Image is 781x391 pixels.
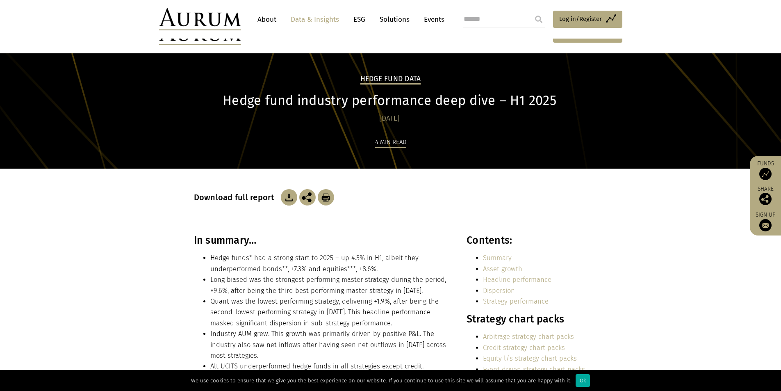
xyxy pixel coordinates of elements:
[483,276,551,284] a: Headline performance
[318,189,334,206] img: Download Article
[483,287,515,295] a: Dispersion
[210,296,449,329] li: Quant was the lowest performing strategy, delivering +1.9%, after being the second-lowest perform...
[759,193,772,205] img: Share this post
[559,14,602,24] span: Log in/Register
[210,361,449,372] li: Alt UCITS underperformed hedge funds in all strategies except credit.
[483,366,585,373] a: Event driven strategy chart packs
[483,354,577,362] a: Equity l/s strategy chart packs
[483,265,522,273] a: Asset growth
[467,234,585,247] h3: Contents:
[210,274,449,296] li: Long biased was the strongest performing master strategy during the period, +9.6%, after being th...
[754,160,777,180] a: Funds
[576,374,590,387] div: Ok
[159,8,241,30] img: Aurum
[349,12,369,27] a: ESG
[194,234,449,247] h3: In summary…
[375,137,406,148] div: 4 min read
[483,344,565,352] a: Credit strategy chart packs
[194,113,585,124] div: [DATE]
[253,12,280,27] a: About
[483,297,549,305] a: Strategy performance
[531,11,547,27] input: Submit
[281,189,297,206] img: Download Article
[754,211,777,231] a: Sign up
[376,12,414,27] a: Solutions
[483,254,512,262] a: Summary
[759,168,772,180] img: Access Funds
[210,329,449,361] li: Industry AUM grew. This growth was primarily driven by positive P&L. The industry also saw net in...
[420,12,444,27] a: Events
[194,192,279,202] h3: Download full report
[194,93,585,109] h1: Hedge fund industry performance deep dive – H1 2025
[553,11,622,28] a: Log in/Register
[287,12,343,27] a: Data & Insights
[483,333,574,341] a: Arbitrage strategy chart packs
[759,219,772,231] img: Sign up to our newsletter
[210,253,449,274] li: Hedge funds* had a strong start to 2025 – up 4.5% in H1, albeit they underperformed bonds**, +7.3...
[299,189,316,206] img: Share this post
[754,186,777,205] div: Share
[467,313,585,325] h3: Strategy chart packs
[360,75,421,85] h2: Hedge Fund Data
